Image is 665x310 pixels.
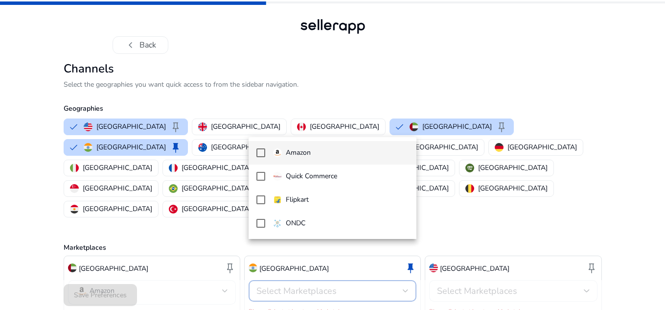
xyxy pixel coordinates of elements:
p: Amazon [286,147,311,158]
img: quick-commerce.gif [273,172,282,181]
img: flipkart.svg [273,195,282,204]
p: Flipkart [286,194,309,205]
p: Quick Commerce [286,171,337,182]
img: amazon.svg [273,148,282,157]
img: ondc-sm.webp [273,219,282,228]
p: ONDC [286,218,305,229]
